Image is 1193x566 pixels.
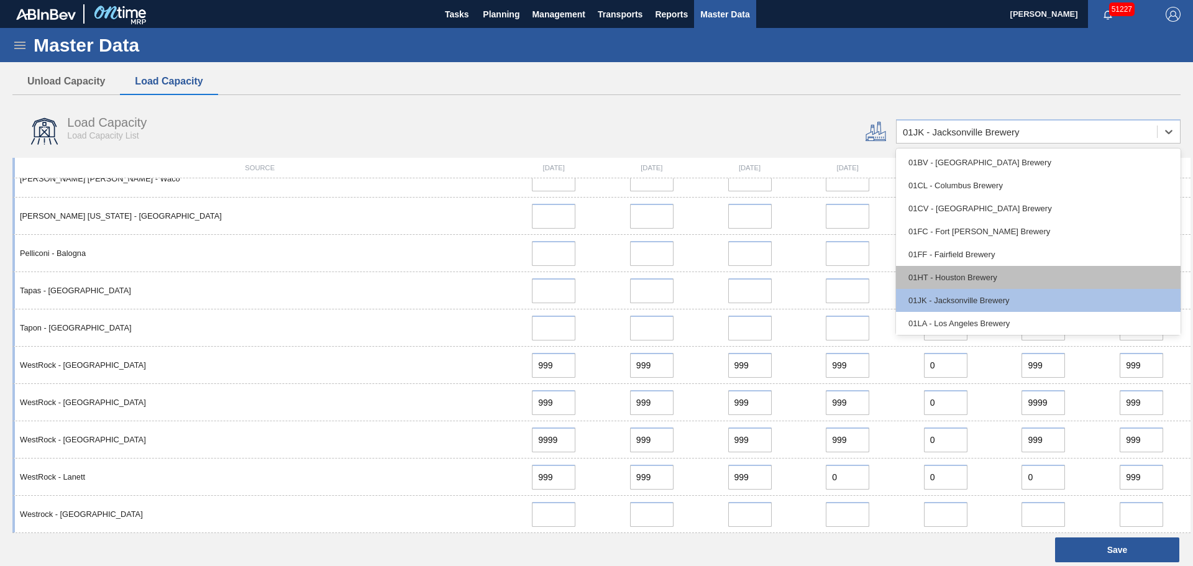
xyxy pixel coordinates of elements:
[700,7,749,22] span: Master Data
[1088,6,1128,23] button: Notifications
[896,197,1181,220] div: 01CV - [GEOGRAPHIC_DATA] Brewery
[505,164,603,171] div: [DATE]
[896,151,1181,174] div: 01BV - [GEOGRAPHIC_DATA] Brewery
[896,243,1181,266] div: 01FF - Fairfield Brewery
[16,9,76,20] img: TNhmsLtSVTkK8tSr43FrP2fwEKptu5GPRR3wAAAABJRU5ErkJggg==
[896,266,1181,289] div: 01HT - Houston Brewery
[532,7,585,22] span: Management
[67,130,139,140] span: Load Capacity List
[15,174,505,183] div: [PERSON_NAME] [PERSON_NAME] - Waco
[896,220,1181,243] div: 01FC - Fort [PERSON_NAME] Brewery
[896,174,1181,197] div: 01CL - Columbus Brewery
[15,249,505,258] div: Pelliconi - Balogna
[15,509,505,519] div: Westrock - [GEOGRAPHIC_DATA]
[598,7,642,22] span: Transports
[15,360,505,370] div: WestRock - [GEOGRAPHIC_DATA]
[443,7,470,22] span: Tasks
[120,68,217,94] button: Load Capacity
[655,7,688,22] span: Reports
[603,164,701,171] div: [DATE]
[15,398,505,407] div: WestRock - [GEOGRAPHIC_DATA]
[15,164,505,171] div: Source
[903,127,1020,137] div: 01JK - Jacksonville Brewery
[896,289,1181,312] div: 01JK - Jacksonville Brewery
[15,211,505,221] div: [PERSON_NAME] [US_STATE] - [GEOGRAPHIC_DATA]
[15,435,505,444] div: WestRock - [GEOGRAPHIC_DATA]
[67,116,147,129] span: Load Capacity
[896,312,1181,335] div: 01LA - Los Angeles Brewery
[15,286,505,295] div: Tapas - [GEOGRAPHIC_DATA]
[1055,537,1179,562] button: Save
[798,164,897,171] div: [DATE]
[34,38,254,52] h1: Master Data
[483,7,519,22] span: Planning
[1109,2,1135,16] span: 51227
[15,472,505,482] div: WestRock - Lanett
[15,323,505,332] div: Tapon - [GEOGRAPHIC_DATA]
[701,164,799,171] div: [DATE]
[1166,7,1181,22] img: Logout
[12,68,120,94] button: Unload Capacity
